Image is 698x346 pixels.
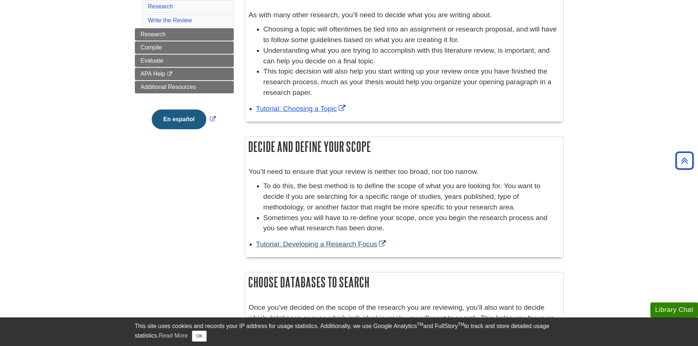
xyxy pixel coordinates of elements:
[249,167,559,177] p: You’ll need to ensure that your review is neither too broad, nor too narrow.
[458,322,464,327] sup: TM
[245,272,563,292] h2: Choose databases to search
[135,322,564,342] div: This site uses cookies and records your IP address for usage statistics. Additionally, we use Goo...
[256,105,348,112] a: Link opens in new window
[148,17,192,23] a: Write the Review
[417,322,423,327] sup: TM
[673,156,696,165] a: Back to Top
[141,57,163,64] span: Evaluate
[192,331,206,342] button: Close
[141,44,162,51] span: Compile
[135,28,234,41] a: Research
[263,181,559,212] li: To do this, the best method is to define the scope of what you are looking for. You want to decid...
[256,240,388,248] a: Link opens in new window
[152,109,206,129] button: En español
[167,72,173,77] i: This link opens in a new window
[263,24,559,45] li: Choosing a topic will oftentimes be tied into an assignment or research proposal, and will have t...
[263,213,559,234] li: Sometimes you will have to re-define your scope, once you begin the research process and you see ...
[141,71,165,77] span: APA Help
[135,55,234,67] a: Evaluate
[141,31,166,37] span: Research
[249,10,559,21] p: As with many other research, you’ll need to decide what you are writing about.
[135,68,234,80] a: APA Help
[249,302,559,334] p: Once you’ve decided on the scope of the research you are reviewing, you’ll also want to decide wh...
[150,116,218,122] a: Link opens in new window
[263,66,559,98] li: This topic decision will also help you start writing up your review once you have finished the re...
[159,332,188,339] a: Read More
[141,84,196,90] span: Additional Resources
[650,302,698,317] button: Library Chat
[135,81,234,93] a: Additional Resources
[135,41,234,54] a: Compile
[263,45,559,67] li: Understanding what you are trying to accomplish with this literature review, is important, and ca...
[148,3,173,10] a: Research
[245,137,563,156] h2: Decide and define your scope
